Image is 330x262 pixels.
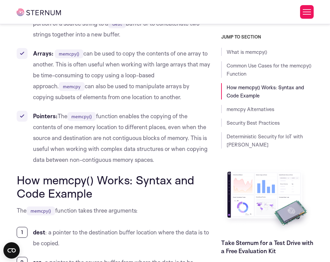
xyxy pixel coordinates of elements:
a: memcpy Alternatives [227,106,274,112]
code: memcpy() [55,49,83,58]
h2: How memcpy() Works: Syntax and Code Example [17,173,211,200]
button: Open CMP widget [3,242,20,259]
li: The function enables the copying of the contents of one memory location to different places, even... [17,111,211,165]
h3: JUMP TO SECTION [221,34,313,40]
img: Take Sternum for a Test Drive with a Free Evaluation Kit [221,168,313,233]
a: Security Best Practices [227,120,280,126]
code: memcpy() [67,112,96,121]
code: memcpy [59,82,85,91]
img: sternum iot [17,9,61,16]
strong: Pointers: [33,112,57,120]
a: What is memcpy() [227,49,267,55]
strong: Arrays: [33,50,53,57]
li: can be used to copy the contents of one array to another. This is often useful when working with ... [17,48,211,103]
code: dest [108,19,126,28]
a: How memcpy() Works: Syntax and Code Example [227,84,304,99]
button: Toggle Menu [300,5,314,19]
a: Common Use Cases for the memcpy() Function [227,62,311,77]
a: Deterministic Security for IoT with [PERSON_NAME] [227,133,303,148]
